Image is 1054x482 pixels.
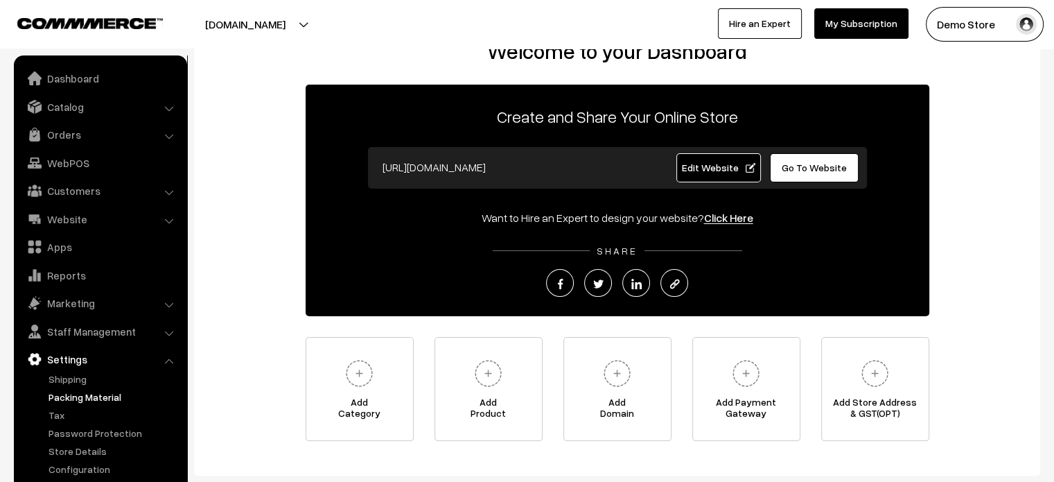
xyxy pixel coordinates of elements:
a: Settings [17,347,182,372]
button: [DOMAIN_NAME] [157,7,334,42]
span: Add Payment Gateway [693,397,800,424]
a: Store Details [45,444,182,458]
a: Add PaymentGateway [692,337,800,441]
a: COMMMERCE [17,14,139,31]
span: Add Store Address & GST(OPT) [822,397,929,424]
span: Go To Website [782,162,847,173]
a: Apps [17,234,182,259]
a: Click Here [704,211,753,225]
a: Tax [45,408,182,422]
h2: Welcome to your Dashboard [208,39,1026,64]
a: Password Protection [45,426,182,440]
a: Website [17,207,182,232]
span: Add Category [306,397,413,424]
span: Add Product [435,397,542,424]
a: Catalog [17,94,182,119]
img: plus.svg [598,354,636,393]
a: Edit Website [676,153,761,182]
img: plus.svg [856,354,894,393]
a: Add Store Address& GST(OPT) [821,337,929,441]
a: WebPOS [17,150,182,175]
img: plus.svg [340,354,378,393]
img: plus.svg [727,354,765,393]
a: Orders [17,122,182,147]
img: COMMMERCE [17,18,163,28]
a: Packing Material [45,390,182,404]
a: Customers [17,178,182,203]
a: Shipping [45,372,182,386]
span: Add Domain [564,397,671,424]
a: Configuration [45,462,182,476]
a: AddCategory [306,337,414,441]
a: Marketing [17,291,182,316]
img: user [1016,14,1037,35]
a: AddDomain [563,337,671,441]
span: SHARE [590,245,644,257]
button: Demo Store [926,7,1044,42]
a: AddProduct [434,337,543,441]
a: Dashboard [17,66,182,91]
a: Reports [17,263,182,288]
div: Want to Hire an Expert to design your website? [306,209,929,226]
a: Hire an Expert [718,8,802,39]
a: My Subscription [814,8,908,39]
span: Edit Website [681,162,755,173]
a: Staff Management [17,319,182,344]
img: plus.svg [469,354,507,393]
p: Create and Share Your Online Store [306,104,929,129]
a: Go To Website [770,153,859,182]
